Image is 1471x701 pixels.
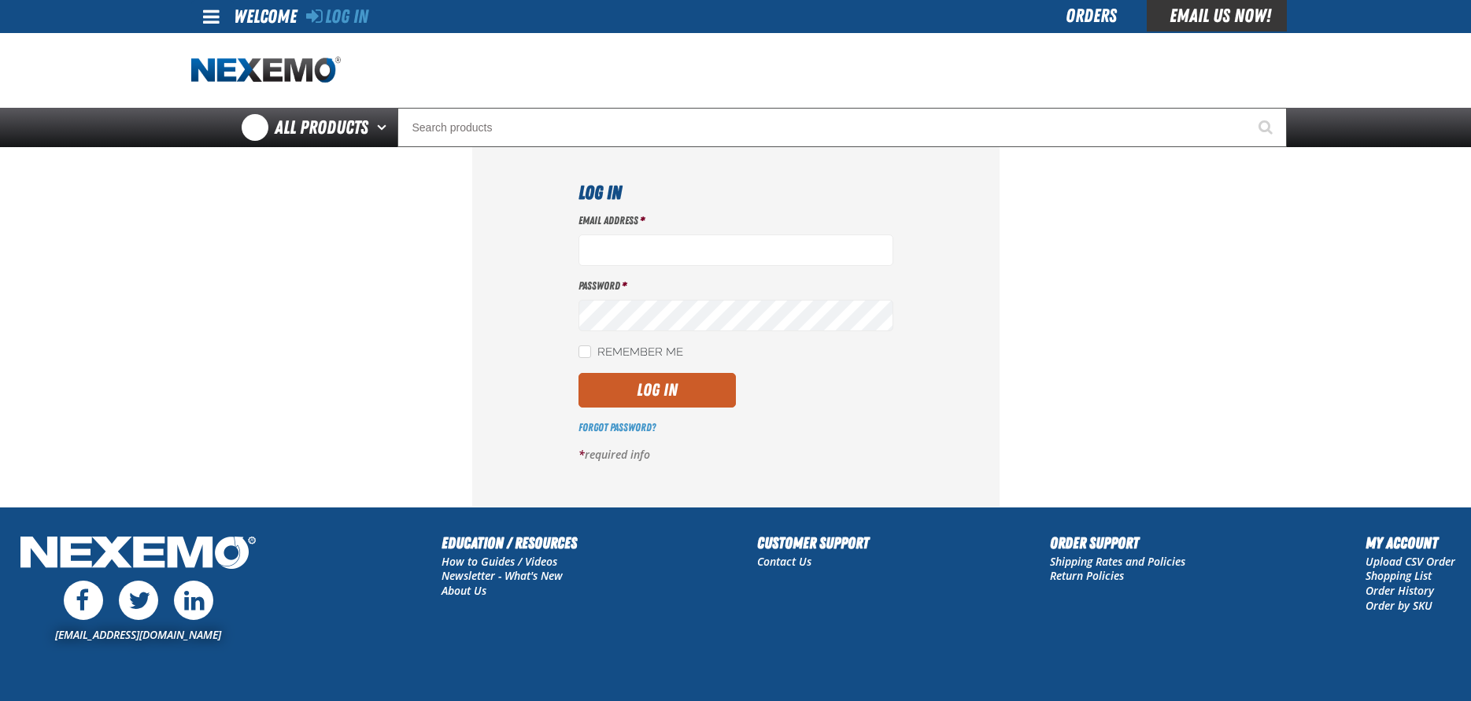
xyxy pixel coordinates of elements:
[306,6,368,28] a: Log In
[1050,568,1124,583] a: Return Policies
[578,345,683,360] label: Remember Me
[1366,568,1432,583] a: Shopping List
[16,531,261,577] img: Nexemo Logo
[1366,583,1434,598] a: Order History
[578,373,736,408] button: Log In
[578,279,893,293] label: Password
[397,108,1287,147] input: Search
[442,568,563,583] a: Newsletter - What's New
[1366,531,1455,555] h2: My Account
[442,531,577,555] h2: Education / Resources
[757,554,811,569] a: Contact Us
[191,57,341,84] a: Home
[757,531,869,555] h2: Customer Support
[578,448,893,463] p: required info
[578,179,893,207] h1: Log In
[1050,554,1185,569] a: Shipping Rates and Policies
[578,345,591,358] input: Remember Me
[275,113,368,142] span: All Products
[55,627,221,642] a: [EMAIL_ADDRESS][DOMAIN_NAME]
[578,213,893,228] label: Email Address
[442,583,486,598] a: About Us
[1050,531,1185,555] h2: Order Support
[442,554,557,569] a: How to Guides / Videos
[1247,108,1287,147] button: Start Searching
[191,57,341,84] img: Nexemo logo
[1366,598,1432,613] a: Order by SKU
[371,108,397,147] button: Open All Products pages
[578,421,656,434] a: Forgot Password?
[1366,554,1455,569] a: Upload CSV Order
